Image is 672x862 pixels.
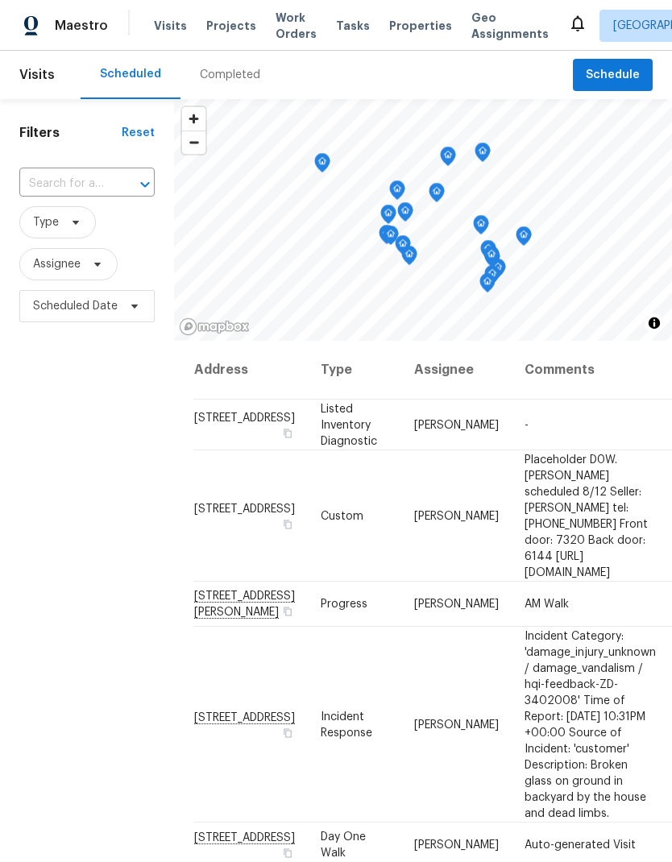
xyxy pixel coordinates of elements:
[484,265,500,290] div: Map marker
[525,839,636,851] span: Auto-generated Visit
[645,313,664,333] button: Toggle attribution
[193,341,308,400] th: Address
[134,173,156,196] button: Open
[429,183,445,208] div: Map marker
[280,425,295,440] button: Copy Address
[122,125,155,141] div: Reset
[100,66,161,82] div: Scheduled
[179,317,250,336] a: Mapbox homepage
[33,214,59,230] span: Type
[276,10,317,42] span: Work Orders
[471,10,549,42] span: Geo Assignments
[336,20,370,31] span: Tasks
[440,147,456,172] div: Map marker
[525,630,656,818] span: Incident Category: 'damage_injury_unknown / damage_vandalism / hqi-feedback-ZD-3402008' Time of R...
[395,235,411,260] div: Map marker
[516,226,532,251] div: Map marker
[525,419,529,430] span: -
[321,510,363,521] span: Custom
[321,403,377,446] span: Listed Inventory Diagnostic
[154,18,187,34] span: Visits
[200,67,260,83] div: Completed
[649,314,659,332] span: Toggle attribution
[475,143,491,168] div: Map marker
[321,831,366,859] span: Day One Walk
[314,153,330,178] div: Map marker
[19,125,122,141] h1: Filters
[480,240,496,265] div: Map marker
[19,172,110,197] input: Search for an address...
[280,725,295,740] button: Copy Address
[479,273,496,298] div: Map marker
[280,604,295,619] button: Copy Address
[182,131,205,154] button: Zoom out
[33,256,81,272] span: Assignee
[512,341,669,400] th: Comments
[586,65,640,85] span: Schedule
[194,412,295,423] span: [STREET_ADDRESS]
[55,18,108,34] span: Maestro
[182,107,205,131] button: Zoom in
[280,846,295,860] button: Copy Address
[573,59,653,92] button: Schedule
[414,839,499,851] span: [PERSON_NAME]
[414,599,499,610] span: [PERSON_NAME]
[33,298,118,314] span: Scheduled Date
[525,599,569,610] span: AM Walk
[401,341,512,400] th: Assignee
[401,246,417,271] div: Map marker
[389,18,452,34] span: Properties
[414,419,499,430] span: [PERSON_NAME]
[473,215,489,240] div: Map marker
[379,225,395,250] div: Map marker
[194,503,295,514] span: [STREET_ADDRESS]
[389,180,405,205] div: Map marker
[321,711,372,738] span: Incident Response
[414,719,499,730] span: [PERSON_NAME]
[414,510,499,521] span: [PERSON_NAME]
[308,341,401,400] th: Type
[206,18,256,34] span: Projects
[19,57,55,93] span: Visits
[321,599,367,610] span: Progress
[397,202,413,227] div: Map marker
[525,454,648,578] span: Placeholder D0W. [PERSON_NAME] scheduled 8/12 Seller: [PERSON_NAME] tel:[PHONE_NUMBER] Front door...
[380,205,396,230] div: Map marker
[483,246,500,271] div: Map marker
[383,226,399,251] div: Map marker
[280,516,295,531] button: Copy Address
